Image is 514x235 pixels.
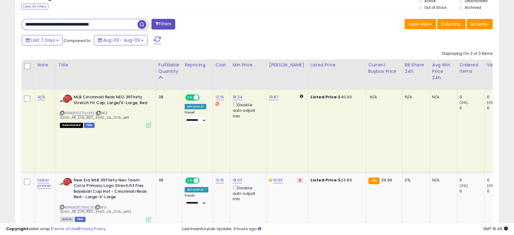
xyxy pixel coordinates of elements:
[233,184,262,202] div: Disable auto adjust min
[185,194,208,207] div: Preset:
[158,177,177,183] div: 38
[269,62,305,68] div: [PERSON_NAME]
[151,19,175,30] button: Filters
[460,62,482,75] div: Ordered Items
[460,183,468,188] small: (0%)
[60,177,151,221] div: ASIN:
[158,94,177,100] div: 38
[370,94,377,100] span: N/A
[37,62,53,68] div: Note
[368,62,400,75] div: Current Buybox Price
[186,178,193,183] span: ON
[158,62,179,75] div: Fulfillable Quantity
[60,205,131,214] span: | SKU: 3000_NE_CIN_RED_3930_LXL_12.16_Jeff2
[460,105,484,111] div: 0
[6,226,28,232] strong: Copyright
[185,187,208,192] div: Amazon AI *
[75,217,86,222] span: FBM
[185,110,208,124] div: Preset:
[487,105,512,111] div: 0
[368,177,380,184] small: FBA
[199,178,208,183] span: OFF
[432,94,452,100] div: N/A
[487,183,495,188] small: (0%)
[405,62,427,75] div: BB Share 24h.
[22,35,63,45] button: Last 7 Days
[432,177,452,183] div: N/A
[460,188,484,194] div: 0
[487,188,512,194] div: 0
[216,177,224,183] a: 12.16
[487,177,512,183] div: 0
[460,94,484,100] div: 0
[311,62,363,68] div: Listed Price
[60,94,151,127] div: ASIN:
[441,21,460,27] span: Columns
[381,177,392,183] span: 39.99
[465,5,481,10] label: Archived
[405,19,436,29] button: Save View
[72,110,95,116] a: B002T0LUHQ
[74,94,148,107] b: MLB Cincinnati Reds NEO 39Thirty Stretch Fit Cap, Large/X-Large, Red
[487,94,512,100] div: 0
[52,226,78,232] a: Terms of Use
[487,100,495,105] small: (0%)
[60,110,129,120] span: | SKU: 3000_NE_CIN_RED_3930_LXL_12.16_Jeff
[233,101,262,119] div: Disable auto adjust min
[74,177,148,202] b: New Era MLB 39Thirty Neo Team Color Primary Logo Strech Fit Flex Baseball Cap Hat - Cincinnati Re...
[487,62,509,68] div: Velocity
[60,94,72,103] img: 511AWxjBVnL._SL40_.jpg
[37,94,45,100] a: N/A
[437,19,466,29] button: Columns
[60,217,74,222] span: All listings currently available for purchase on Amazon
[460,100,468,105] small: (0%)
[79,226,106,232] a: Privacy Policy
[216,62,227,68] div: Cost
[233,62,264,68] div: Min Price
[269,94,279,100] a: 19.87
[311,94,361,100] div: $40.00
[299,179,301,182] i: Revert to store-level Dynamic Max Price
[199,95,208,100] span: OFF
[31,37,55,43] span: Last 7 Days
[60,177,72,186] img: 413oRXKpIeL._SL40_.jpg
[37,177,51,189] a: faster preser
[58,62,153,68] div: Title
[182,226,508,232] div: Last InventoryLab Update: 3 hours ago.
[300,94,303,98] i: Calculated using Dynamic Max Price.
[72,205,94,210] a: B0BT2NN52B
[311,177,361,183] div: $24.89
[460,177,484,183] div: 0
[233,94,243,100] a: 18.24
[467,19,493,29] button: Actions
[311,94,338,100] b: Listed Price:
[103,37,140,43] span: Aug-03 - Aug-09
[185,62,210,68] div: Repricing
[64,38,92,44] span: Compared to:
[94,35,148,45] button: Aug-03 - Aug-09
[60,123,83,128] span: All listings that are unavailable for purchase on Amazon for any reason other than out-of-stock
[405,94,425,100] div: N/A
[6,226,106,232] div: seller snap | |
[186,95,193,100] span: ON
[442,51,493,57] div: Displaying 1 to 2 of 2 items
[432,62,454,81] div: Avg Win Price 24h.
[21,4,48,9] div: Clear All Filters
[483,226,508,232] span: 2025-08-17 16:49 GMT
[84,123,95,128] span: FBM
[233,177,242,183] a: 18.00
[273,177,283,183] a: 19.95
[311,177,338,183] b: Listed Price:
[185,104,206,109] div: Amazon AI
[269,178,272,182] i: This overrides the store level Dynamic Max Price for this listing
[424,5,446,10] label: Out of Stock
[405,177,425,183] div: 0%
[216,94,224,100] a: 12.16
